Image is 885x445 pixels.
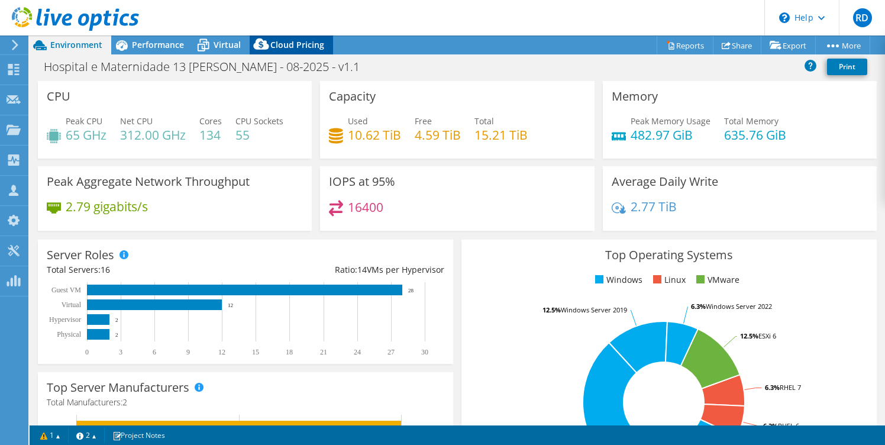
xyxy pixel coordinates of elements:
[104,428,173,443] a: Project Notes
[713,36,761,54] a: Share
[387,348,395,356] text: 27
[115,317,118,323] text: 2
[329,175,395,188] h3: IOPS at 95%
[421,348,428,356] text: 30
[631,128,710,141] h4: 482.97 GiB
[474,128,528,141] h4: 15.21 TiB
[199,115,222,127] span: Cores
[38,60,378,73] h1: Hospital e Maternidade 13 [PERSON_NAME] - 08-2025 - v1.1
[115,332,118,338] text: 2
[761,36,816,54] a: Export
[542,305,561,314] tspan: 12.5%
[57,330,81,338] text: Physical
[631,115,710,127] span: Peak Memory Usage
[780,383,801,392] tspan: RHEL 7
[199,128,222,141] h4: 134
[47,175,250,188] h3: Peak Aggregate Network Throughput
[724,128,786,141] h4: 635.76 GiB
[66,115,102,127] span: Peak CPU
[815,36,870,54] a: More
[612,90,658,103] h3: Memory
[827,59,867,75] a: Print
[724,115,779,127] span: Total Memory
[32,428,69,443] a: 1
[218,348,225,356] text: 12
[47,396,444,409] h4: Total Manufacturers:
[561,305,627,314] tspan: Windows Server 2019
[66,128,106,141] h4: 65 GHz
[758,331,776,340] tspan: ESXi 6
[132,39,184,50] span: Performance
[120,115,153,127] span: Net CPU
[252,348,259,356] text: 15
[47,263,246,276] div: Total Servers:
[49,315,81,324] text: Hypervisor
[214,39,241,50] span: Virtual
[62,301,82,309] text: Virtual
[691,302,706,311] tspan: 6.3%
[286,348,293,356] text: 18
[85,348,89,356] text: 0
[235,115,283,127] span: CPU Sockets
[348,201,383,214] h4: 16400
[706,302,772,311] tspan: Windows Server 2022
[186,348,190,356] text: 9
[470,249,868,262] h3: Top Operating Systems
[657,36,713,54] a: Reports
[246,263,444,276] div: Ratio: VMs per Hypervisor
[650,273,686,286] li: Linux
[765,383,780,392] tspan: 6.3%
[415,115,432,127] span: Free
[354,348,361,356] text: 24
[348,128,401,141] h4: 10.62 TiB
[329,90,376,103] h3: Capacity
[47,249,114,262] h3: Server Roles
[357,264,367,275] span: 14
[693,273,739,286] li: VMware
[270,39,324,50] span: Cloud Pricing
[120,128,186,141] h4: 312.00 GHz
[119,348,122,356] text: 3
[763,421,778,430] tspan: 6.3%
[320,348,327,356] text: 21
[408,288,414,294] text: 28
[228,302,233,308] text: 12
[153,348,156,356] text: 6
[592,273,642,286] li: Windows
[612,175,718,188] h3: Average Daily Write
[51,286,81,294] text: Guest VM
[853,8,872,27] span: RD
[631,200,677,213] h4: 2.77 TiB
[47,90,70,103] h3: CPU
[740,331,758,340] tspan: 12.5%
[474,115,494,127] span: Total
[779,12,790,23] svg: \n
[50,39,102,50] span: Environment
[348,115,368,127] span: Used
[47,381,189,394] h3: Top Server Manufacturers
[778,421,799,430] tspan: RHEL 6
[101,264,110,275] span: 16
[235,128,283,141] h4: 55
[68,428,105,443] a: 2
[66,200,148,213] h4: 2.79 gigabits/s
[415,128,461,141] h4: 4.59 TiB
[122,396,127,408] span: 2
